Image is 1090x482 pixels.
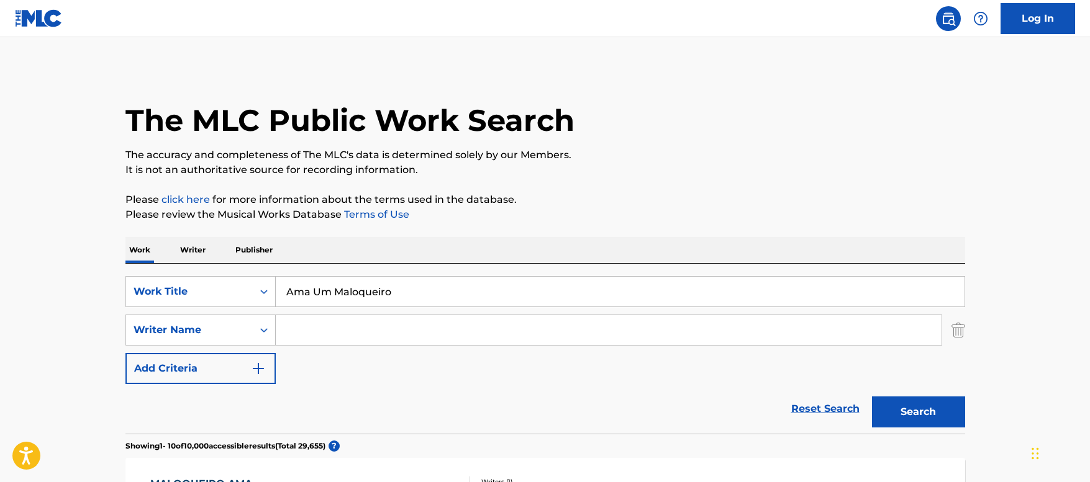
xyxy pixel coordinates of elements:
a: Log In [1001,3,1075,34]
p: Please for more information about the terms used in the database. [125,192,965,207]
img: Delete Criterion [951,315,965,346]
a: Terms of Use [342,208,409,220]
a: click here [161,194,210,205]
p: It is not an authoritative source for recording information. [125,163,965,177]
p: Please review the Musical Works Database [125,207,965,222]
img: search [941,11,956,26]
p: The accuracy and completeness of The MLC's data is determined solely by our Members. [125,148,965,163]
img: 9d2ae6d4665cec9f34b9.svg [251,361,266,376]
img: help [973,11,988,26]
a: Reset Search [785,395,866,422]
form: Search Form [125,276,965,434]
h1: The MLC Public Work Search [125,102,575,139]
p: Showing 1 - 10 of 10,000 accessible results (Total 29,655 ) [125,440,325,452]
p: Publisher [232,237,276,263]
img: MLC Logo [15,9,63,27]
div: Help [968,6,993,31]
div: Writer Name [134,323,245,337]
p: Writer [176,237,209,263]
a: Public Search [936,6,961,31]
span: ? [329,440,340,452]
div: Work Title [134,284,245,299]
p: Work [125,237,154,263]
button: Search [872,396,965,427]
div: Drag [1032,435,1039,472]
button: Add Criteria [125,353,276,384]
iframe: Chat Widget [1028,422,1090,482]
